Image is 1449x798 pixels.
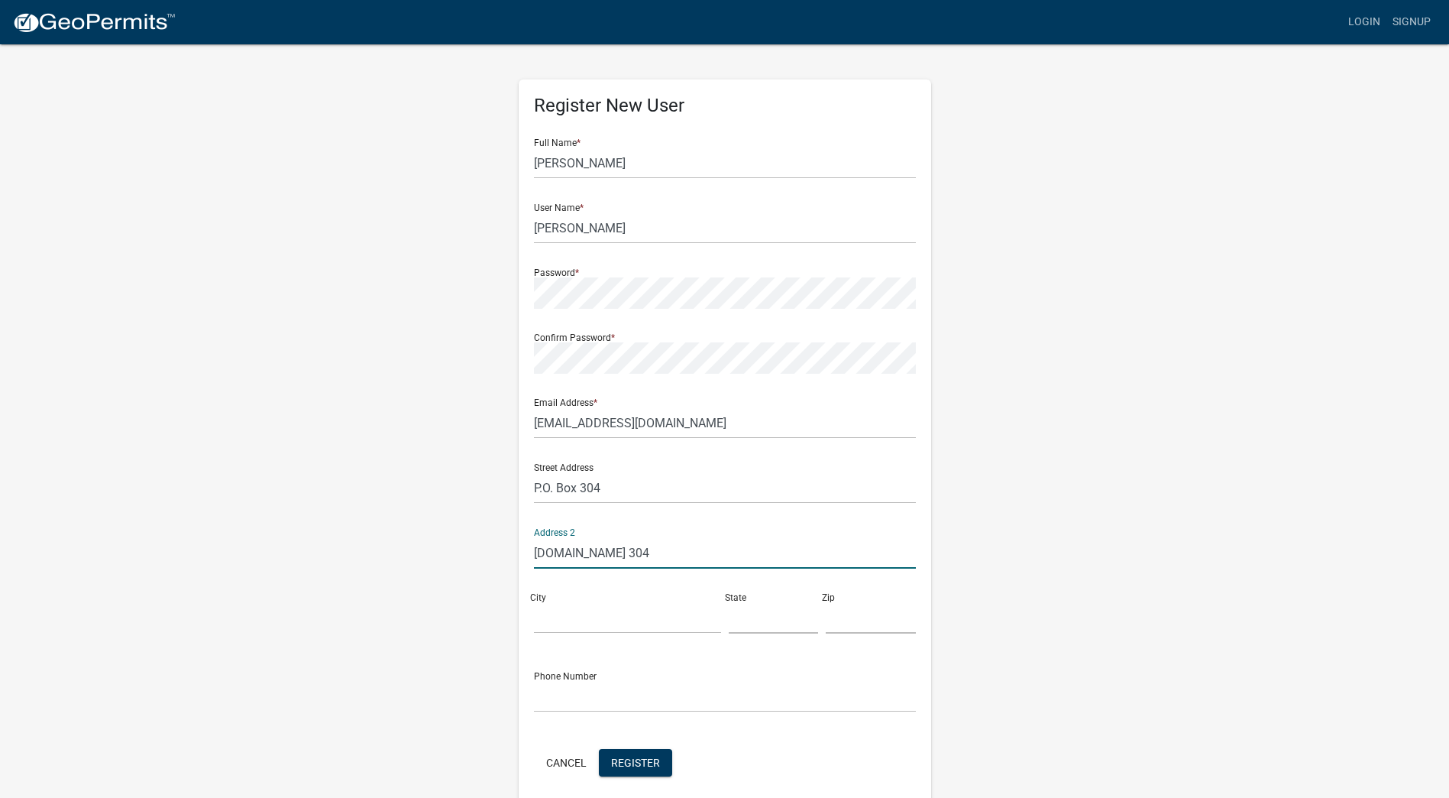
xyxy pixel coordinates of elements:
[611,756,660,768] span: Register
[1342,8,1386,37] a: Login
[599,749,672,777] button: Register
[1386,8,1437,37] a: Signup
[534,749,599,777] button: Cancel
[534,95,916,117] h5: Register New User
